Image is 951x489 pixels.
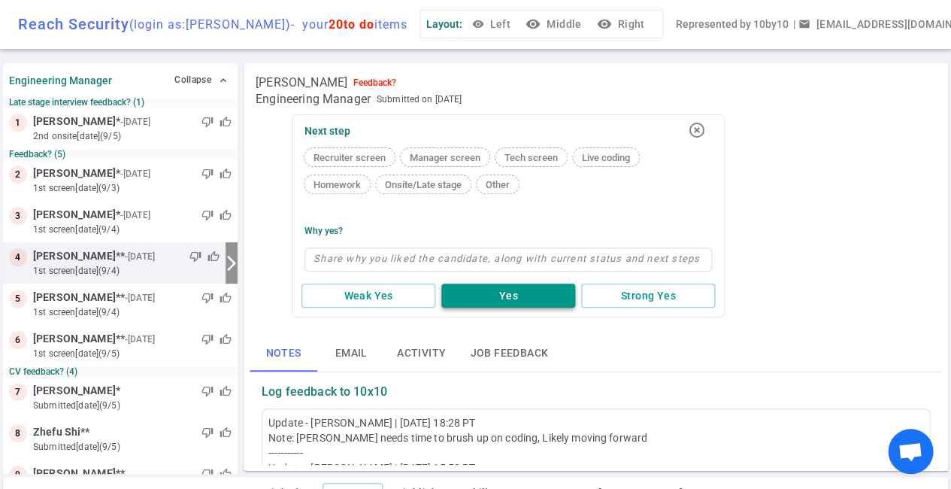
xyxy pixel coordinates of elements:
span: Zhefu Shi [33,424,80,440]
small: Late stage interview feedback? (1) [9,97,232,108]
div: 2 [9,166,27,184]
span: expand_less [217,74,229,87]
button: Yes [441,284,575,308]
button: highlight_off [682,115,712,145]
span: thumb_up [207,251,220,263]
span: [PERSON_NAME] [33,166,116,181]
span: Tech screen [498,152,564,163]
span: Next step [304,125,350,137]
span: thumb_up [220,468,232,480]
span: thumb_down [189,251,201,263]
div: Why Yes? [304,226,343,236]
span: Live coding [576,152,636,163]
span: Onsite/Late stage [379,179,468,190]
span: visibility [471,18,483,30]
span: Layout: [426,18,462,30]
small: Feedback? (5) [9,149,232,159]
strong: Engineering Manager [9,74,112,87]
span: thumb_up [220,427,232,439]
div: 8 [9,424,27,442]
button: Email [317,336,385,372]
span: Other [480,179,516,190]
small: 1st Screen [DATE] (9/4) [33,223,232,236]
span: [PERSON_NAME] [33,290,116,305]
span: Recruiter screen [307,152,392,163]
button: Left [468,11,516,38]
span: thumb_down [201,427,214,439]
span: Engineering Manager [256,92,371,107]
span: [PERSON_NAME] [33,383,116,399]
button: Collapse [171,69,232,91]
span: - your items [291,17,407,32]
span: Homework [307,179,367,190]
span: (login as: [PERSON_NAME] ) [129,17,291,32]
i: visibility [525,17,541,32]
small: - [DATE] [125,333,155,346]
div: Reach Security [18,15,407,33]
div: 9 [9,466,27,484]
i: arrow_forward_ios [223,254,241,272]
span: [PERSON_NAME] [33,466,116,481]
div: 1 [9,114,27,132]
span: thumb_down [201,468,214,480]
div: 6 [9,331,27,349]
small: - [DATE] [120,115,150,129]
small: CV feedback? (4) [9,366,232,377]
span: 20 to do [329,17,374,32]
button: Activity [385,336,458,372]
i: visibility [596,17,611,32]
span: thumb_down [201,333,214,345]
small: 1st Screen [DATE] (9/4) [33,305,232,319]
span: [PERSON_NAME] [33,114,116,129]
button: visibilityRight [593,11,650,38]
div: 5 [9,290,27,308]
div: Feedback? [353,77,396,88]
span: Submitted on [DATE] [377,92,462,107]
i: highlight_off [688,121,706,139]
small: - [DATE] [120,208,150,222]
small: 1st Screen [DATE] (9/3) [33,181,232,195]
small: - [DATE] [120,167,150,181]
small: - [DATE] [125,250,155,263]
button: Weak Yes [301,284,435,308]
span: thumb_down [201,385,214,397]
span: [PERSON_NAME] [33,248,116,264]
small: 1st Screen [DATE] (9/4) [33,264,220,278]
span: thumb_up [220,292,232,304]
span: Manager screen [404,152,486,163]
small: 1st Screen [DATE] (9/5) [33,347,232,360]
span: thumb_up [220,385,232,397]
span: thumb_down [201,116,214,128]
span: thumb_up [220,168,232,180]
span: thumb_down [201,168,214,180]
strong: Log feedback to 10x10 [262,384,387,399]
button: Job feedback [458,336,560,372]
button: Notes [250,336,317,372]
small: submitted [DATE] (9/5) [33,399,232,412]
span: thumb_up [220,333,232,345]
small: submitted [DATE] (9/5) [33,440,232,454]
span: thumb_down [201,292,214,304]
span: thumb_up [220,209,232,221]
small: 2nd Onsite [DATE] (9/5) [33,129,232,143]
div: 7 [9,383,27,401]
span: [PERSON_NAME] [256,75,347,90]
button: Strong Yes [581,284,715,308]
div: Open chat [888,429,933,474]
div: 3 [9,207,27,225]
div: basic tabs example [250,336,942,372]
div: 4 [9,248,27,266]
span: thumb_up [220,116,232,128]
span: [PERSON_NAME] [33,331,116,347]
span: [PERSON_NAME] [33,207,116,223]
span: email [798,18,810,30]
small: - [DATE] [125,291,155,305]
button: visibilityMiddle [522,11,587,38]
span: thumb_down [201,209,214,221]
